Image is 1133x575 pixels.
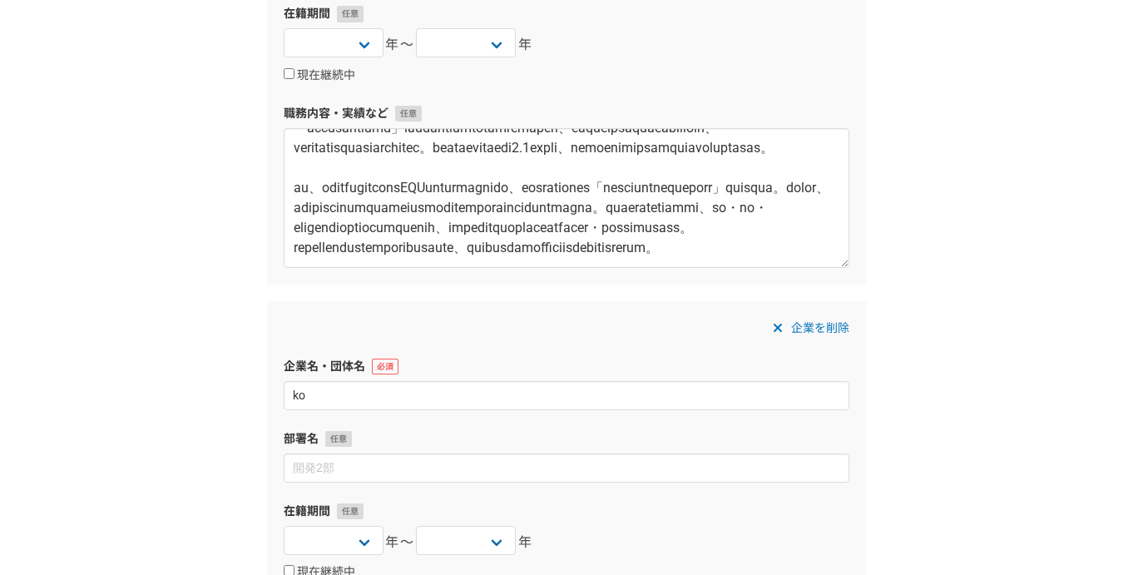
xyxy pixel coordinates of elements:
[284,381,849,410] input: エニィクルー株式会社
[518,35,533,55] span: 年
[284,68,294,79] input: 現在継続中
[385,35,414,55] span: 年〜
[385,533,414,553] span: 年〜
[284,105,849,122] label: 職務内容・実績など
[284,430,849,448] label: 部署名
[284,454,849,483] input: 開発2部
[284,503,849,520] label: 在籍期間
[284,5,849,22] label: 在籍期間
[284,68,355,83] label: 現在継続中
[284,358,849,375] label: 企業名・団体名
[518,533,533,553] span: 年
[791,318,849,338] span: 企業を削除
